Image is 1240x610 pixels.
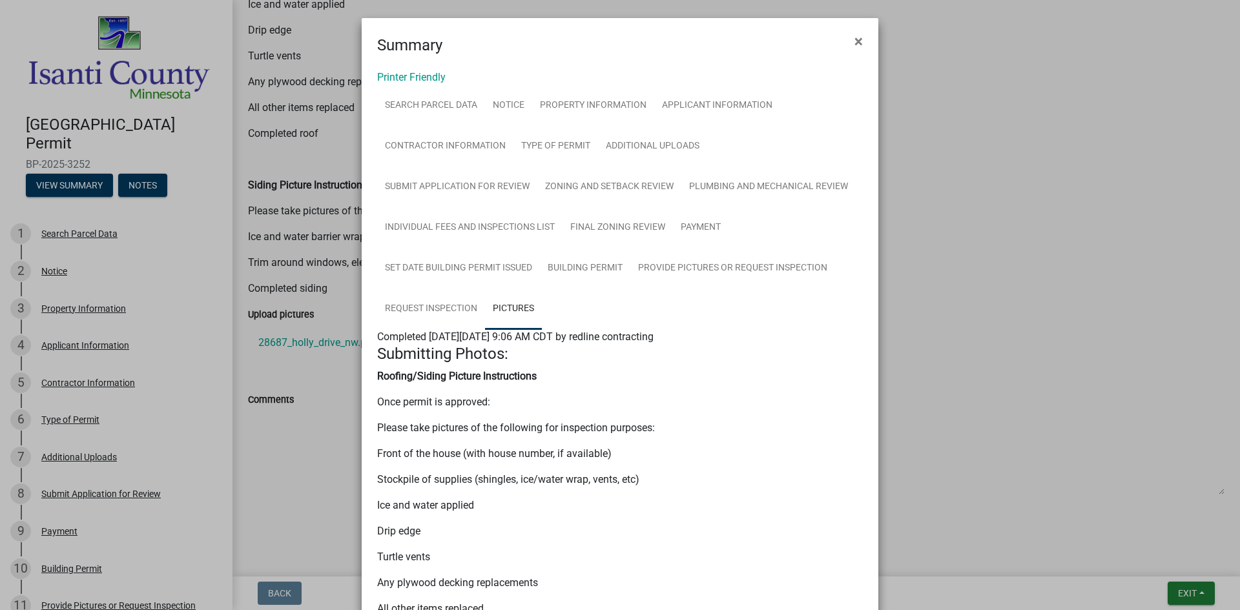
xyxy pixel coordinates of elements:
[377,289,485,330] a: Request Inspection
[377,524,863,539] p: Drip edge
[377,85,485,127] a: Search Parcel Data
[485,289,542,330] a: Pictures
[377,498,863,513] p: Ice and water applied
[377,167,537,208] a: Submit Application for Review
[598,126,707,167] a: Additional Uploads
[377,71,446,83] a: Printer Friendly
[377,472,863,487] p: Stockpile of supplies (shingles, ice/water wrap, vents, etc)
[540,248,630,289] a: Building Permit
[377,420,863,436] p: Please take pictures of the following for inspection purposes:
[377,207,563,249] a: Individual Fees and Inspections list
[513,126,598,167] a: Type of Permit
[377,446,863,462] p: Front of the house (with house number, if available)
[844,23,873,59] button: Close
[377,34,442,57] h4: Summary
[377,549,863,565] p: Turtle vents
[377,345,863,363] h4: Submitting Photos:
[681,167,856,208] a: Plumbing and Mechanical Review
[485,85,532,127] a: Notice
[537,167,681,208] a: Zoning and Setback review
[377,126,513,167] a: Contractor Information
[377,248,540,289] a: Set Date Building Permit Issued
[563,207,673,249] a: Final Zoning Review
[854,32,863,50] span: ×
[377,394,863,410] p: Once permit is approved:
[377,575,863,591] p: Any plywood decking replacements
[532,85,654,127] a: Property Information
[630,248,835,289] a: Provide Pictures or Request Inspection
[377,370,537,382] strong: Roofing/Siding Picture Instructions
[377,330,654,343] span: Completed [DATE][DATE] 9:06 AM CDT by redline contracting
[673,207,728,249] a: Payment
[654,85,780,127] a: Applicant Information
